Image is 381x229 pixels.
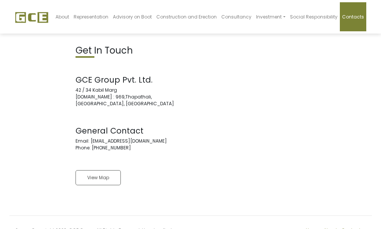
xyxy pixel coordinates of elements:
[111,2,154,31] a: Advisory on Boot
[76,75,185,85] h3: GCE Group Pvt. Ltd.
[76,170,121,185] a: View Map
[340,2,366,31] a: Contacts
[290,14,338,20] span: Social Responsibility
[76,126,185,135] h3: General Contact
[53,2,71,31] a: About
[113,14,152,20] span: Advisory on Boot
[76,45,185,56] h2: Get In Touch
[342,14,364,20] span: Contacts
[76,126,185,151] address: Email: [EMAIL_ADDRESS][DOMAIN_NAME] Phone: [PHONE_NUMBER]
[76,75,185,107] address: 42 / 34 Kabil Marg [DOMAIN_NAME] : 969,Thapathali, [GEOGRAPHIC_DATA], [GEOGRAPHIC_DATA]
[74,14,108,20] span: Representation
[156,14,217,20] span: Construction and Erection
[15,12,48,23] img: GCE Group
[288,2,340,31] a: Social Responsibility
[71,2,111,31] a: Representation
[56,14,69,20] span: About
[154,2,219,31] a: Construction and Erection
[221,14,251,20] span: Consultancy
[254,2,287,31] a: Investment
[256,14,282,20] span: Investment
[219,2,254,31] a: Consultancy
